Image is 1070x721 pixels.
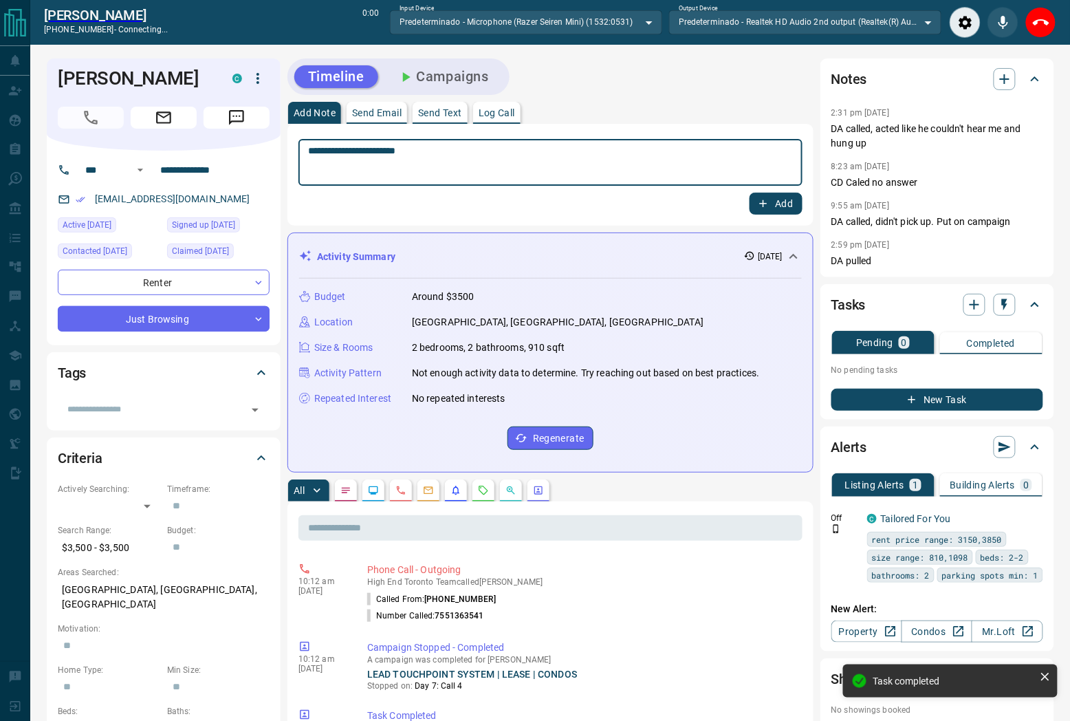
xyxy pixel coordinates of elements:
div: Showings [831,663,1043,696]
p: DA called, didn't pick up. Put on campaign [831,215,1043,229]
p: [DATE] [298,664,347,674]
p: 0 [902,338,907,347]
div: End Call [1025,7,1056,38]
p: Off [831,512,859,524]
p: Stopped on: [367,680,797,692]
a: LEAD TOUCHPOINT SYSTEM | LEASE | CONDOS [367,669,577,680]
span: Contacted [DATE] [63,244,127,258]
div: Fri Sep 12 2025 [58,244,160,263]
p: Size & Rooms [314,341,373,355]
p: High End Toronto Team called [PERSON_NAME] [367,577,797,587]
div: Task completed [873,676,1034,687]
span: rent price range: 3150,3850 [872,532,1002,546]
p: Beds: [58,705,160,718]
span: Email [131,107,197,129]
div: Predeterminado - Realtek HD Audio 2nd output (Realtek(R) Audio) [669,10,941,34]
div: Tasks [831,288,1043,321]
svg: Notes [340,485,351,496]
span: size range: 810,1098 [872,550,968,564]
p: Activity Summary [317,250,395,264]
p: 8:23 am [DATE] [831,162,890,171]
p: Called From: [367,593,496,605]
p: 9:55 am [DATE] [831,201,890,211]
p: Actively Searching: [58,483,160,495]
span: bathrooms: 2 [872,568,930,582]
p: 2:59 pm [DATE] [831,240,890,250]
h2: Tags [58,362,86,384]
svg: Lead Browsing Activity [368,485,379,496]
div: Alerts [831,431,1043,464]
h2: Tasks [831,294,866,316]
div: Tags [58,356,270,389]
p: Motivation: [58,623,270,635]
span: connecting... [118,25,168,34]
p: Repeated Interest [314,391,391,406]
p: 2:31 pm [DATE] [831,108,890,118]
div: Audio Settings [950,7,981,38]
p: [GEOGRAPHIC_DATA], [GEOGRAPHIC_DATA], [GEOGRAPHIC_DATA] [412,315,703,330]
div: Fri Sep 05 2025 [167,217,270,237]
div: Just Browsing [58,306,270,332]
p: Completed [967,338,1016,348]
svg: Email Verified [76,195,85,204]
p: DA pulled [831,254,1043,268]
p: [PHONE_NUMBER] - [44,23,168,36]
div: Mute [987,7,1018,38]
h2: Criteria [58,447,102,469]
a: Property [831,621,902,643]
p: No pending tasks [831,360,1043,380]
span: Claimed [DATE] [172,244,229,258]
button: Campaigns [384,65,503,88]
p: 0 [1023,480,1029,490]
svg: Opportunities [505,485,516,496]
button: Regenerate [507,427,593,450]
svg: Push Notification Only [831,524,841,534]
p: Not enough activity data to determine. Try reaching out based on best practices. [412,366,760,380]
h1: [PERSON_NAME] [58,67,212,89]
p: Around $3500 [412,290,474,304]
span: Call [58,107,124,129]
div: Renter [58,270,270,295]
p: DA called, acted like he couldn't hear me and hung up [831,122,1043,151]
a: [EMAIL_ADDRESS][DOMAIN_NAME] [95,193,250,204]
p: Building Alerts [950,480,1015,490]
h2: Notes [831,68,867,90]
p: CD Caled no answer [831,175,1043,190]
p: Timeframe: [167,483,270,495]
span: parking spots min: 1 [942,568,1038,582]
span: Active [DATE] [63,218,111,232]
div: Activity Summary[DATE] [299,244,802,270]
div: Fri Sep 05 2025 [58,217,160,237]
p: Activity Pattern [314,366,382,380]
div: condos.ca [232,74,242,83]
div: Criteria [58,442,270,475]
p: 1 [913,480,918,490]
p: Add Note [294,108,336,118]
a: Mr.Loft [972,621,1042,643]
svg: Listing Alerts [450,485,461,496]
svg: Requests [478,485,489,496]
div: Fri Sep 05 2025 [167,244,270,263]
p: Home Type: [58,664,160,676]
p: $3,500 - $3,500 [58,537,160,559]
p: Min Size: [167,664,270,676]
button: Add [750,193,802,215]
div: condos.ca [867,514,877,524]
a: Tailored For You [881,513,951,524]
div: Notes [831,63,1043,96]
p: Baths: [167,705,270,718]
div: Predeterminado - Microphone (Razer Seiren Mini) (1532:0531) [390,10,662,34]
p: [GEOGRAPHIC_DATA], [GEOGRAPHIC_DATA], [GEOGRAPHIC_DATA] [58,579,270,616]
svg: Emails [423,485,434,496]
p: Listing Alerts [845,480,905,490]
label: Output Device [679,4,718,13]
p: 10:12 am [298,577,347,586]
button: Timeline [294,65,378,88]
p: Send Email [352,108,402,118]
p: Budget [314,290,346,304]
p: Send Text [418,108,462,118]
a: [PERSON_NAME] [44,7,168,23]
h2: Showings [831,668,890,690]
p: Search Range: [58,524,160,537]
